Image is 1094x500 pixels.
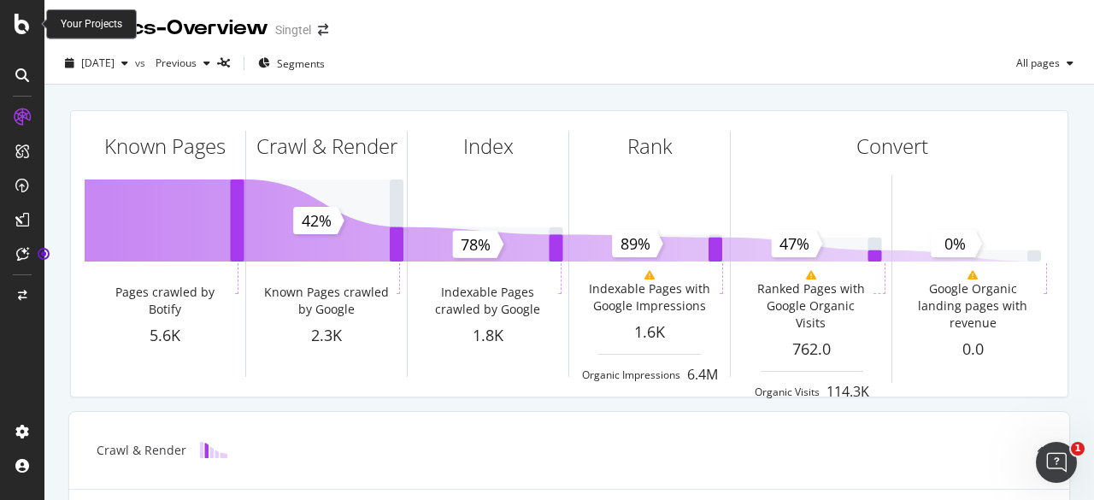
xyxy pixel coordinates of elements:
span: Segments [277,56,325,71]
div: Your Projects [61,17,122,32]
span: All pages [1009,56,1060,70]
div: Tooltip anchor [36,246,51,262]
button: Previous [149,50,217,77]
button: [DATE] [58,50,135,77]
button: All pages [1009,50,1080,77]
iframe: Intercom live chat [1036,442,1077,483]
span: 2025 Sep. 7th [81,56,115,70]
span: Previous [149,56,197,70]
span: vs [135,56,149,70]
button: Segments [251,50,332,77]
span: 1 [1071,442,1085,456]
